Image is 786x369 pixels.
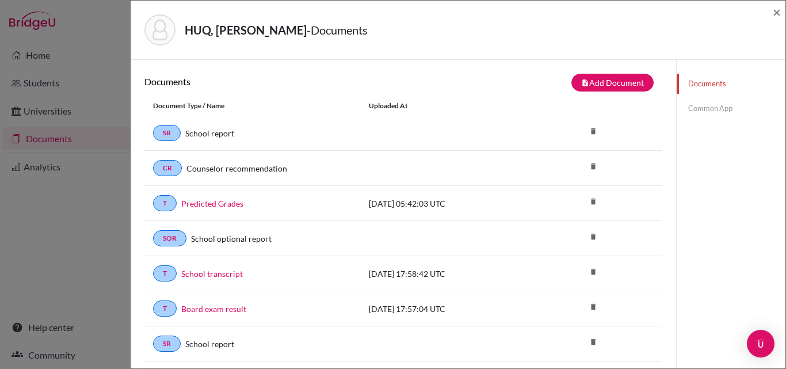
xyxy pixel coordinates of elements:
a: SR [153,125,181,141]
a: SOR [153,230,186,246]
div: Uploaded at [360,101,533,111]
a: Board exam result [181,303,246,315]
div: [DATE] 05:42:03 UTC [360,197,533,210]
a: T [153,300,177,317]
a: School report [185,127,234,139]
div: [DATE] 17:58:42 UTC [360,268,533,280]
i: note_add [581,79,589,87]
span: × [773,3,781,20]
a: T [153,195,177,211]
i: delete [585,193,602,210]
div: Document Type / Name [144,101,360,111]
h6: Documents [144,76,403,87]
a: Common App [677,98,785,119]
a: Documents [677,74,785,94]
a: School transcript [181,268,243,280]
i: delete [585,158,602,175]
button: note_addAdd Document [571,74,654,92]
a: Predicted Grades [181,197,243,210]
i: delete [585,228,602,245]
a: School report [185,338,234,350]
div: Open Intercom Messenger [747,330,774,357]
i: delete [585,298,602,315]
a: Counselor recommendation [186,162,287,174]
a: T [153,265,177,281]
i: delete [585,333,602,351]
span: - Documents [307,23,368,37]
button: Close [773,5,781,19]
i: delete [585,123,602,140]
a: CR [153,160,182,176]
a: SR [153,336,181,352]
div: [DATE] 17:57:04 UTC [360,303,533,315]
a: School optional report [191,233,272,245]
strong: HUQ, [PERSON_NAME] [185,23,307,37]
i: delete [585,263,602,280]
